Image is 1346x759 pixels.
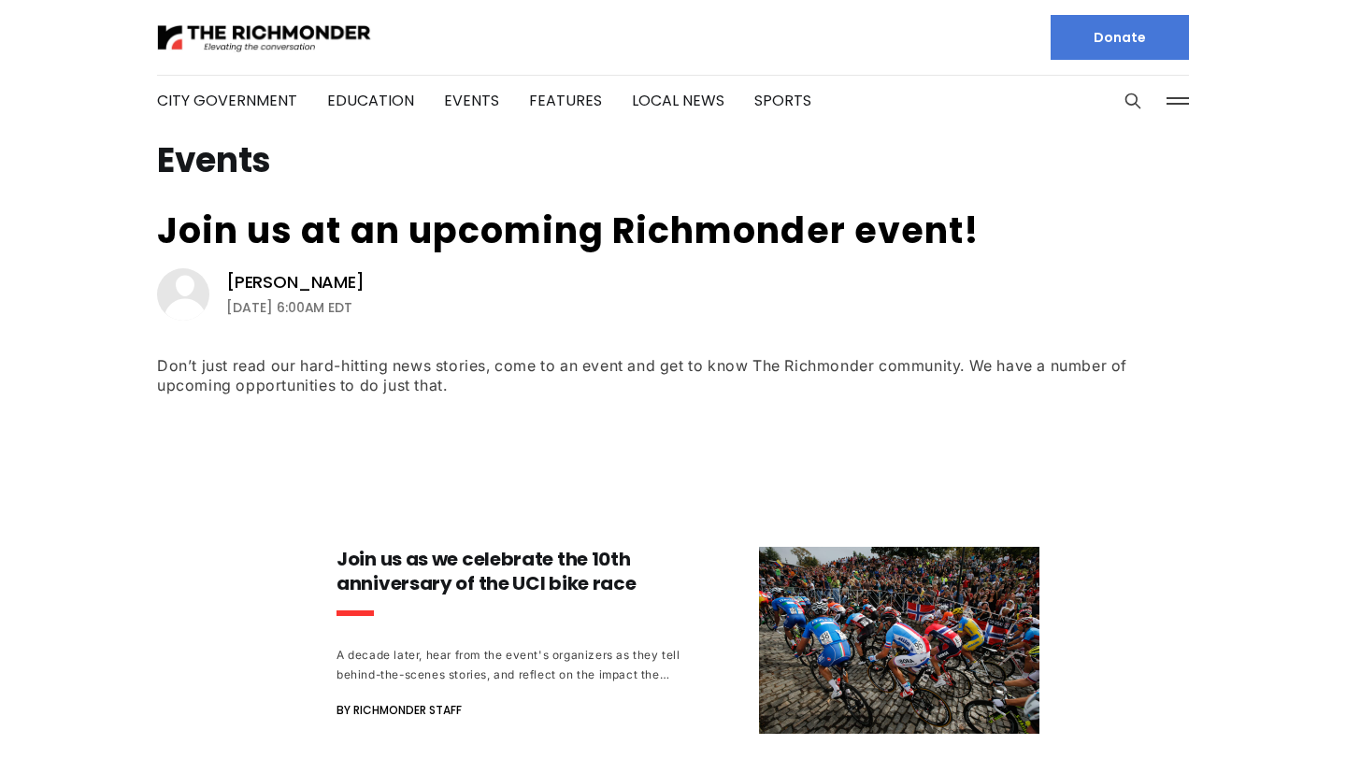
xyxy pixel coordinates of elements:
a: City Government [157,90,297,111]
a: Local News [632,90,724,111]
a: Join us as we celebrate the 10th anniversary of the UCI bike race A decade later, hear from the e... [336,547,1039,734]
span: By Richmonder Staff [336,699,462,722]
a: Education [327,90,414,111]
a: Features [529,90,602,111]
div: Don’t just read our hard-hitting news stories, come to an event and get to know The Richmonder co... [157,356,1189,395]
time: [DATE] 6:00AM EDT [226,296,352,319]
a: Join us at an upcoming Richmonder event! [157,206,980,255]
a: Events [444,90,499,111]
img: Join us as we celebrate the 10th anniversary of the UCI bike race [759,547,1039,734]
a: [PERSON_NAME] [226,271,365,294]
a: Sports [754,90,811,111]
div: A decade later, hear from the event's organizers as they tell behind-the-scenes stories, and refl... [336,645,684,684]
a: Donate [1051,15,1189,60]
img: The Richmonder [157,21,372,54]
button: Search this site [1119,87,1147,115]
h1: Events [157,146,1189,176]
h3: Join us as we celebrate the 10th anniversary of the UCI bike race [336,547,684,595]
